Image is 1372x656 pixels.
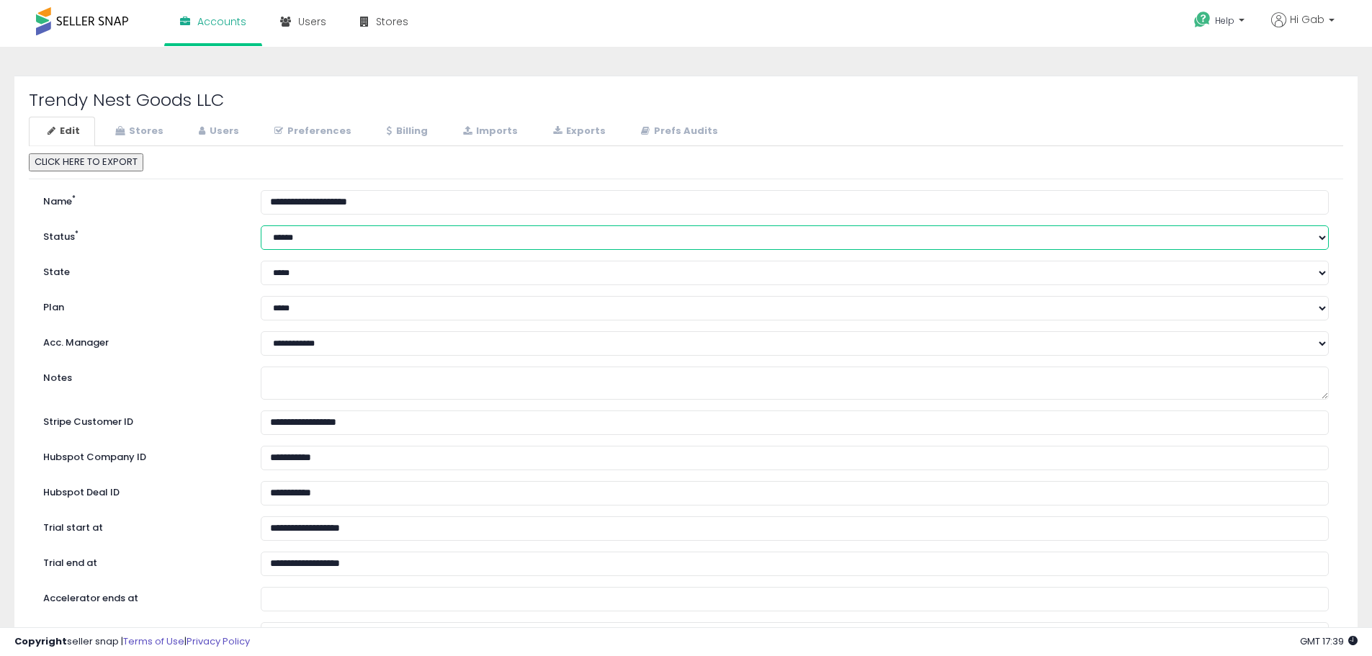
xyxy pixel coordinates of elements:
[1271,12,1335,45] a: Hi Gab
[32,622,250,641] label: Subscribed at
[534,117,621,146] a: Exports
[14,635,250,649] div: seller snap | |
[368,117,443,146] a: Billing
[32,331,250,350] label: Acc. Manager
[29,153,143,171] button: CLICK HERE TO EXPORT
[123,634,184,648] a: Terms of Use
[29,117,95,146] a: Edit
[622,117,733,146] a: Prefs Audits
[14,634,67,648] strong: Copyright
[32,225,250,244] label: Status
[32,587,250,606] label: Accelerator ends at
[180,117,254,146] a: Users
[1193,11,1211,29] i: Get Help
[1290,12,1324,27] span: Hi Gab
[256,117,367,146] a: Preferences
[444,117,533,146] a: Imports
[32,481,250,500] label: Hubspot Deal ID
[97,117,179,146] a: Stores
[197,14,246,29] span: Accounts
[32,446,250,464] label: Hubspot Company ID
[32,516,250,535] label: Trial start at
[1215,14,1234,27] span: Help
[32,367,250,385] label: Notes
[376,14,408,29] span: Stores
[298,14,326,29] span: Users
[32,552,250,570] label: Trial end at
[1300,634,1358,648] span: 2025-09-8 17:39 GMT
[32,410,250,429] label: Stripe Customer ID
[32,190,250,209] label: Name
[32,296,250,315] label: Plan
[187,634,250,648] a: Privacy Policy
[29,91,1343,109] h2: Trendy Nest Goods LLC
[32,261,250,279] label: State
